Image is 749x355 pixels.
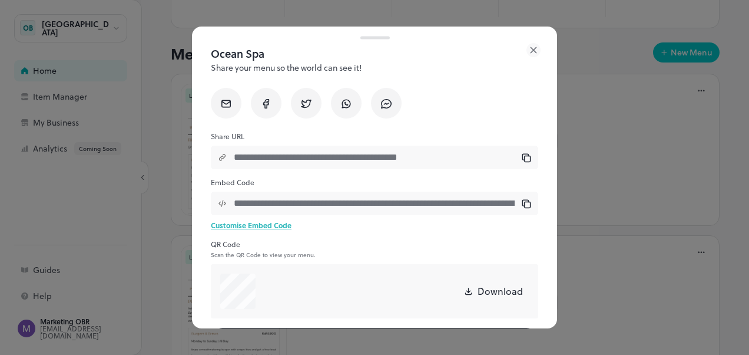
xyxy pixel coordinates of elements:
[211,176,538,188] p: Embed Code
[211,130,538,142] p: Share URL
[211,220,291,231] a: Customise Embed Code
[478,284,523,298] p: Download
[211,328,538,351] button: Go to Dashboard
[211,251,538,258] p: Scan the QR Code to view your menu.
[211,61,538,74] p: Share your menu so the world can see it!
[211,45,538,61] div: Ocean Spa
[211,238,538,250] p: QR Code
